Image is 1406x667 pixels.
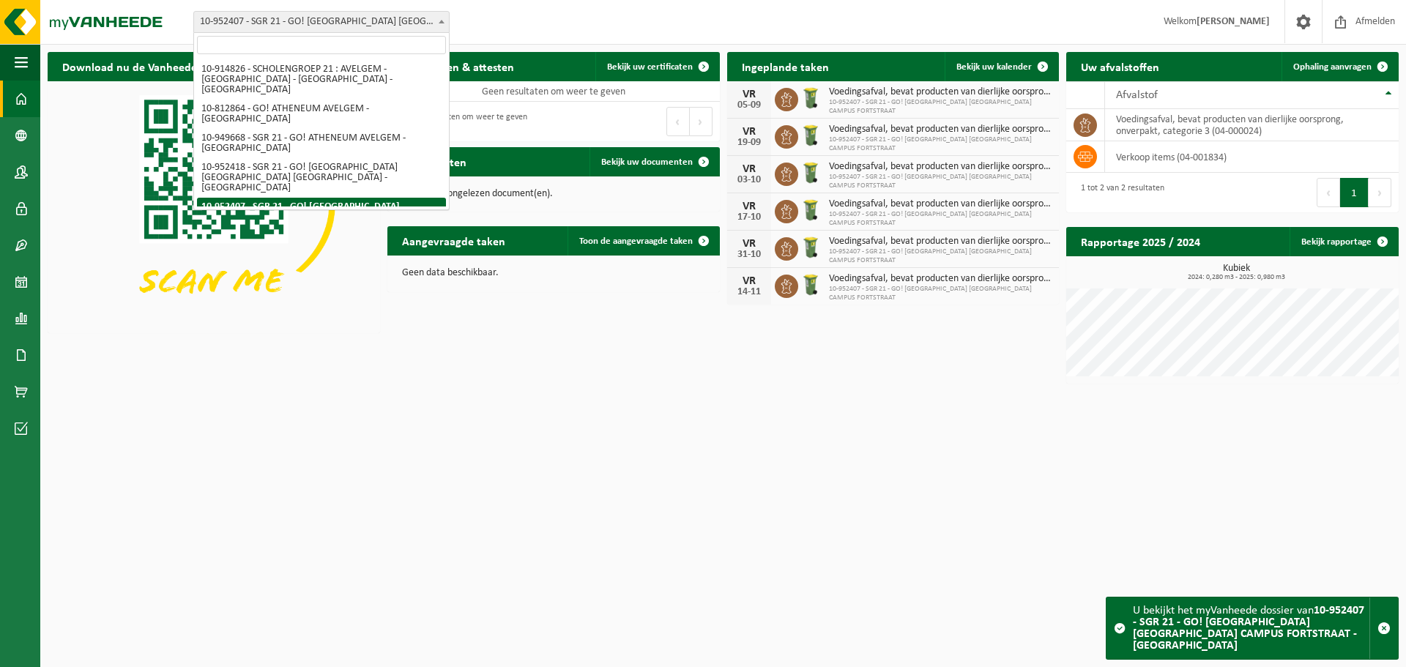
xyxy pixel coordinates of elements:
[734,138,764,148] div: 19-09
[829,173,1052,190] span: 10-952407 - SGR 21 - GO! [GEOGRAPHIC_DATA] [GEOGRAPHIC_DATA] CAMPUS FORTSTRAAT
[402,268,705,278] p: Geen data beschikbaar.
[1290,227,1397,256] a: Bekijk rapportage
[829,198,1052,210] span: Voedingsafval, bevat producten van dierlijke oorsprong, onverpakt, categorie 3
[798,123,823,148] img: WB-0140-HPE-GN-50
[1116,89,1158,101] span: Afvalstof
[1105,141,1399,173] td: verkoop items (04-001834)
[734,275,764,287] div: VR
[1293,62,1372,72] span: Ophaling aanvragen
[607,62,693,72] span: Bekijk uw certificaten
[734,100,764,111] div: 05-09
[829,135,1052,153] span: 10-952407 - SGR 21 - GO! [GEOGRAPHIC_DATA] [GEOGRAPHIC_DATA] CAMPUS FORTSTRAAT
[1066,52,1174,81] h2: Uw afvalstoffen
[1105,109,1399,141] td: voedingsafval, bevat producten van dierlijke oorsprong, onverpakt, categorie 3 (04-000024)
[798,235,823,260] img: WB-0140-HPE-GN-50
[666,107,690,136] button: Previous
[1074,264,1399,281] h3: Kubiek
[734,126,764,138] div: VR
[197,60,446,100] li: 10-914826 - SCHOLENGROEP 21 : AVELGEM - [GEOGRAPHIC_DATA] - [GEOGRAPHIC_DATA] - [GEOGRAPHIC_DATA]
[1282,52,1397,81] a: Ophaling aanvragen
[798,86,823,111] img: WB-0140-HPE-GN-50
[829,285,1052,302] span: 10-952407 - SGR 21 - GO! [GEOGRAPHIC_DATA] [GEOGRAPHIC_DATA] CAMPUS FORTSTRAAT
[579,236,693,246] span: Toon de aangevraagde taken
[945,52,1057,81] a: Bekijk uw kalender
[734,250,764,260] div: 31-10
[829,124,1052,135] span: Voedingsafval, bevat producten van dierlijke oorsprong, onverpakt, categorie 3
[197,129,446,158] li: 10-949668 - SGR 21 - GO! ATHENEUM AVELGEM - [GEOGRAPHIC_DATA]
[829,86,1052,98] span: Voedingsafval, bevat producten van dierlijke oorsprong, onverpakt, categorie 3
[595,52,718,81] a: Bekijk uw certificaten
[48,81,380,330] img: Download de VHEPlus App
[402,189,705,199] p: U heeft 22 ongelezen document(en).
[734,89,764,100] div: VR
[1369,178,1391,207] button: Next
[48,52,243,81] h2: Download nu de Vanheede+ app!
[601,157,693,167] span: Bekijk uw documenten
[734,201,764,212] div: VR
[798,160,823,185] img: WB-0140-HPE-GN-50
[829,236,1052,247] span: Voedingsafval, bevat producten van dierlijke oorsprong, onverpakt, categorie 3
[395,105,527,138] div: Geen resultaten om weer te geven
[194,12,449,32] span: 10-952407 - SGR 21 - GO! ATHENEUM OUDENAARDE CAMPUS FORTSTRAAT - OUDENAARDE
[1074,176,1164,209] div: 1 tot 2 van 2 resultaten
[829,161,1052,173] span: Voedingsafval, bevat producten van dierlijke oorsprong, onverpakt, categorie 3
[798,272,823,297] img: WB-0140-HPE-GN-50
[734,163,764,175] div: VR
[734,238,764,250] div: VR
[829,247,1052,265] span: 10-952407 - SGR 21 - GO! [GEOGRAPHIC_DATA] [GEOGRAPHIC_DATA] CAMPUS FORTSTRAAT
[193,11,450,33] span: 10-952407 - SGR 21 - GO! ATHENEUM OUDENAARDE CAMPUS FORTSTRAAT - OUDENAARDE
[829,273,1052,285] span: Voedingsafval, bevat producten van dierlijke oorsprong, onverpakt, categorie 3
[734,212,764,223] div: 17-10
[1074,274,1399,281] span: 2024: 0,280 m3 - 2025: 0,980 m3
[387,81,720,102] td: Geen resultaten om weer te geven
[798,198,823,223] img: WB-0140-HPE-GN-50
[727,52,844,81] h2: Ingeplande taken
[1133,597,1369,659] div: U bekijkt het myVanheede dossier van
[568,226,718,256] a: Toon de aangevraagde taken
[197,158,446,198] li: 10-952418 - SGR 21 - GO! [GEOGRAPHIC_DATA] [GEOGRAPHIC_DATA] [GEOGRAPHIC_DATA] - [GEOGRAPHIC_DATA]
[197,198,446,237] li: 10-952407 - SGR 21 - GO! [GEOGRAPHIC_DATA] [GEOGRAPHIC_DATA] CAMPUS FORTSTRAAT - [GEOGRAPHIC_DATA]
[1340,178,1369,207] button: 1
[829,98,1052,116] span: 10-952407 - SGR 21 - GO! [GEOGRAPHIC_DATA] [GEOGRAPHIC_DATA] CAMPUS FORTSTRAAT
[1197,16,1270,27] strong: [PERSON_NAME]
[690,107,713,136] button: Next
[197,100,446,129] li: 10-812864 - GO! ATHENEUM AVELGEM - [GEOGRAPHIC_DATA]
[1317,178,1340,207] button: Previous
[734,287,764,297] div: 14-11
[387,52,529,81] h2: Certificaten & attesten
[589,147,718,176] a: Bekijk uw documenten
[956,62,1032,72] span: Bekijk uw kalender
[734,175,764,185] div: 03-10
[829,210,1052,228] span: 10-952407 - SGR 21 - GO! [GEOGRAPHIC_DATA] [GEOGRAPHIC_DATA] CAMPUS FORTSTRAAT
[387,226,520,255] h2: Aangevraagde taken
[1066,227,1215,256] h2: Rapportage 2025 / 2024
[1133,605,1364,652] strong: 10-952407 - SGR 21 - GO! [GEOGRAPHIC_DATA] [GEOGRAPHIC_DATA] CAMPUS FORTSTRAAT - [GEOGRAPHIC_DATA]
